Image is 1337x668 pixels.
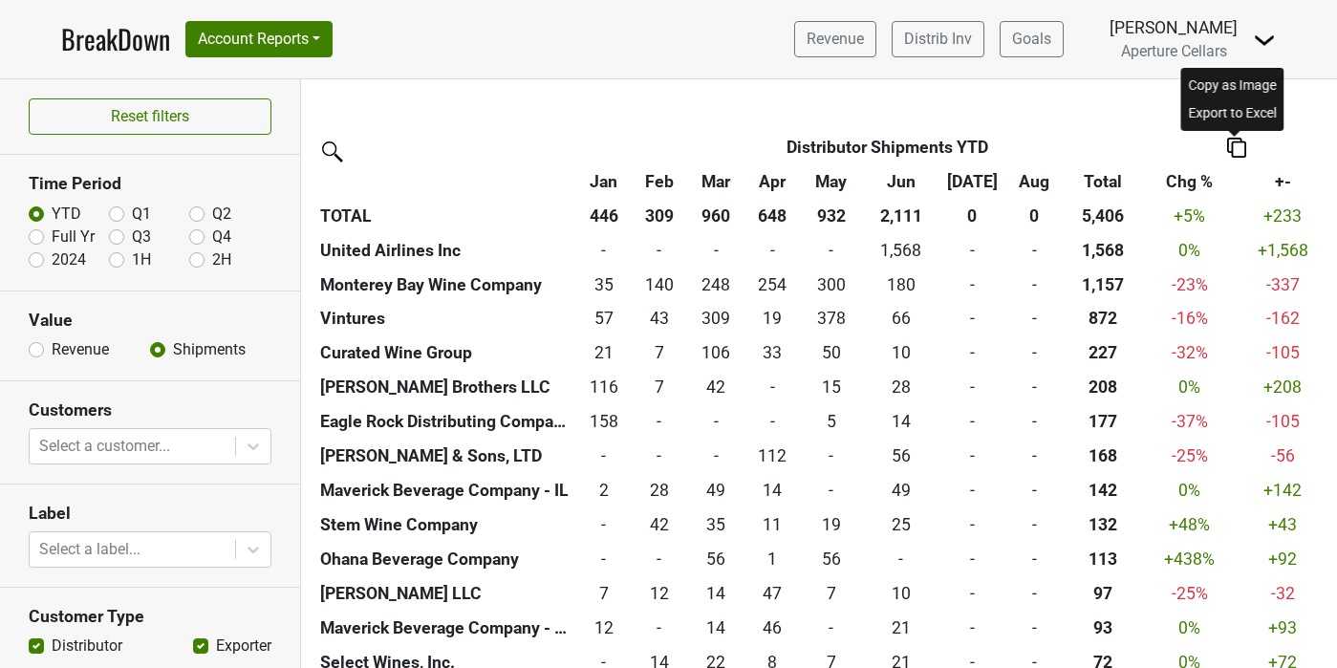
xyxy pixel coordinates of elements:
td: - [575,233,631,268]
th: May: activate to sort column ascending [800,164,862,199]
td: 14 [687,577,744,612]
button: Reset filters [29,98,271,135]
td: - [744,371,800,405]
a: Goals [1000,21,1064,57]
h3: Customer Type [29,607,271,627]
span: +233 [1263,206,1302,226]
th: Aug: activate to sort column ascending [1004,164,1063,199]
label: Q2 [212,203,231,226]
td: 180 [862,268,939,302]
td: -25 % [1143,577,1236,612]
td: - [1004,233,1063,268]
td: - [939,268,1004,302]
td: 33 [744,336,800,371]
td: 43 [632,302,687,336]
label: Exporter [216,635,271,657]
td: - [1004,268,1063,302]
td: 12 [575,612,631,646]
td: 0 % [1143,371,1236,405]
th: TOTAL [315,199,575,233]
th: 177 [1064,405,1143,440]
label: 2024 [52,248,86,271]
td: 158 [575,405,631,440]
td: 140 [632,268,687,302]
td: 7 [632,336,687,371]
td: 0 % [1143,233,1236,268]
h3: Label [29,504,271,524]
td: - [939,440,1004,474]
td: +208 [1237,371,1329,405]
td: 56 [862,440,939,474]
td: - [744,233,800,268]
td: 15 [800,371,862,405]
td: 309 [687,302,744,336]
td: +93 [1237,612,1329,646]
td: -16 % [1143,302,1236,336]
label: Shipments [173,338,246,361]
th: 960 [687,199,744,233]
label: Q3 [132,226,151,248]
th: 0 [1004,199,1063,233]
a: BreakDown [61,19,170,59]
button: Account Reports [185,21,333,57]
td: 0 % [1143,474,1236,508]
th: 2,111 [862,199,939,233]
td: - [632,440,687,474]
td: -105 [1237,336,1329,371]
th: 208 [1064,371,1143,405]
span: Distributor [787,138,871,157]
td: 35 [687,508,744,543]
td: 7 [800,577,862,612]
th: 1,568 [1064,233,1143,268]
td: -105 [1237,405,1329,440]
td: - [744,405,800,440]
th: 97 [1064,577,1143,612]
td: +43 [1237,508,1329,543]
th: 872 [1064,302,1143,336]
td: 112 [744,440,800,474]
td: - [575,543,631,577]
td: +438 % [1143,543,1236,577]
th: Ohana Beverage Company [315,543,575,577]
td: 56 [800,543,862,577]
th: Total: activate to sort column ascending [1064,164,1143,199]
td: - [687,405,744,440]
td: 14 [862,405,939,440]
td: - [939,336,1004,371]
td: - [632,543,687,577]
td: 116 [575,371,631,405]
td: - [575,440,631,474]
th: Vintures [315,302,575,336]
td: 49 [862,474,939,508]
td: - [939,371,1004,405]
th: 168 [1064,440,1143,474]
td: 0 % [1143,612,1236,646]
th: &nbsp;: activate to sort column ascending [315,164,575,199]
th: 446 [575,199,631,233]
th: Feb: activate to sort column ascending [632,164,687,199]
h3: Value [29,311,271,331]
th: Eagle Rock Distributing Company [315,405,575,440]
td: 56 [687,543,744,577]
td: -25 % [1143,440,1236,474]
td: 378 [800,302,862,336]
th: Apr: activate to sort column ascending [744,164,800,199]
td: 57 [575,302,631,336]
td: 47 [744,577,800,612]
td: - [939,474,1004,508]
label: Distributor [52,635,122,657]
td: 10 [862,336,939,371]
th: 113 [1064,543,1143,577]
td: 50 [800,336,862,371]
div: Copy as Image [1185,72,1281,99]
td: 25 [862,508,939,543]
td: - [800,474,862,508]
th: Curated Wine Group [315,336,575,371]
td: - [1004,405,1063,440]
th: Mar: activate to sort column ascending [687,164,744,199]
td: 21 [862,612,939,646]
td: 248 [687,268,744,302]
td: - [687,440,744,474]
th: Jul: activate to sort column ascending [939,164,1004,199]
td: - [1004,543,1063,577]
